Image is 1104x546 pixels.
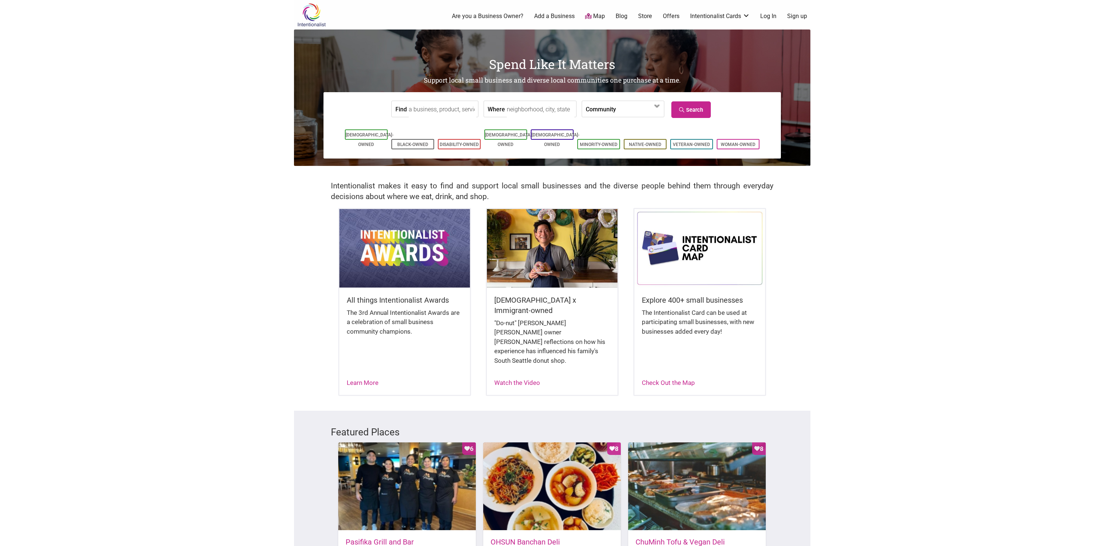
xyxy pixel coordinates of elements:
h5: [DEMOGRAPHIC_DATA] x Immigrant-owned [494,295,610,316]
a: Sign up [787,12,807,20]
img: Intentionalist [294,3,329,27]
a: Learn More [347,379,378,386]
input: a business, product, service [409,101,476,118]
img: Intentionalist Awards [339,209,470,287]
div: "Do-nut" [PERSON_NAME] [PERSON_NAME] owner [PERSON_NAME] reflections on how his experience has in... [494,319,610,373]
a: Woman-Owned [721,142,755,147]
input: neighborhood, city, state [507,101,574,118]
label: Where [488,101,505,117]
div: The 3rd Annual Intentionalist Awards are a celebration of small business community champions. [347,308,463,344]
a: Disability-Owned [440,142,479,147]
h2: Support local small business and diverse local communities one purchase at a time. [294,76,810,85]
h5: All things Intentionalist Awards [347,295,463,305]
a: Native-Owned [629,142,661,147]
h1: Spend Like It Matters [294,55,810,73]
a: Intentionalist Cards [690,12,750,20]
a: Store [638,12,652,20]
a: [DEMOGRAPHIC_DATA]-Owned [485,132,533,147]
a: Watch the Video [494,379,540,386]
h3: Featured Places [331,425,774,439]
label: Community [586,101,616,117]
a: Blog [616,12,627,20]
a: Minority-Owned [580,142,617,147]
a: Offers [663,12,679,20]
img: King Donuts - Hong Chhuor [487,209,617,287]
div: The Intentionalist Card can be used at participating small businesses, with new businesses added ... [642,308,758,344]
a: [DEMOGRAPHIC_DATA]-Owned [532,132,579,147]
h5: Explore 400+ small businesses [642,295,758,305]
a: [DEMOGRAPHIC_DATA]-Owned [346,132,394,147]
a: Add a Business [534,12,575,20]
a: Map [585,12,605,21]
a: Veteran-Owned [673,142,710,147]
a: Check Out the Map [642,379,695,386]
label: Find [395,101,407,117]
a: Search [671,101,711,118]
img: Intentionalist Card Map [634,209,765,287]
a: Black-Owned [397,142,428,147]
h2: Intentionalist makes it easy to find and support local small businesses and the diverse people be... [331,181,774,202]
a: Log In [760,12,776,20]
a: Are you a Business Owner? [452,12,523,20]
